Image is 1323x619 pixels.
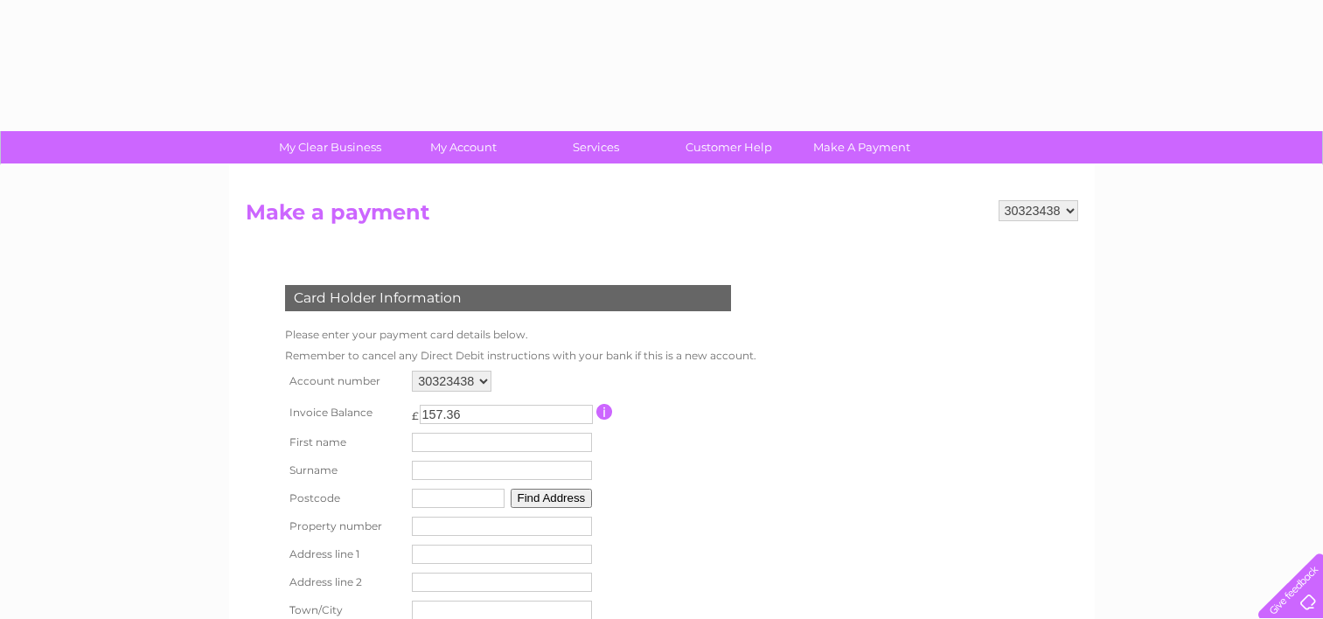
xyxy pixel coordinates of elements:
[790,131,934,163] a: Make A Payment
[258,131,402,163] a: My Clear Business
[281,366,408,396] th: Account number
[657,131,801,163] a: Customer Help
[281,345,761,366] td: Remember to cancel any Direct Debit instructions with your bank if this is a new account.
[246,200,1078,233] h2: Make a payment
[281,428,408,456] th: First name
[524,131,668,163] a: Services
[281,324,761,345] td: Please enter your payment card details below.
[281,512,408,540] th: Property number
[281,484,408,512] th: Postcode
[511,489,593,508] button: Find Address
[596,404,613,420] input: Information
[281,568,408,596] th: Address line 2
[391,131,535,163] a: My Account
[412,400,419,422] td: £
[285,285,731,311] div: Card Holder Information
[281,396,408,428] th: Invoice Balance
[281,540,408,568] th: Address line 1
[281,456,408,484] th: Surname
